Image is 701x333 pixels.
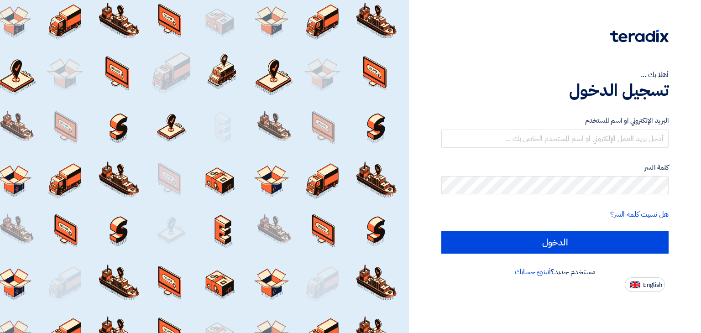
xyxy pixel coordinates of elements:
[630,281,640,288] img: en-US.png
[441,130,669,148] input: أدخل بريد العمل الإلكتروني او اسم المستخدم الخاص بك ...
[643,282,662,288] span: English
[515,266,551,277] a: أنشئ حسابك
[610,209,669,220] a: هل نسيت كلمة السر؟
[441,115,669,126] label: البريد الإلكتروني او اسم المستخدم
[441,80,669,100] h1: تسجيل الدخول
[625,277,665,292] button: English
[441,162,669,173] label: كلمة السر
[441,266,669,277] div: مستخدم جديد؟
[441,69,669,80] div: أهلا بك ...
[610,30,669,42] img: Teradix logo
[441,231,669,254] input: الدخول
